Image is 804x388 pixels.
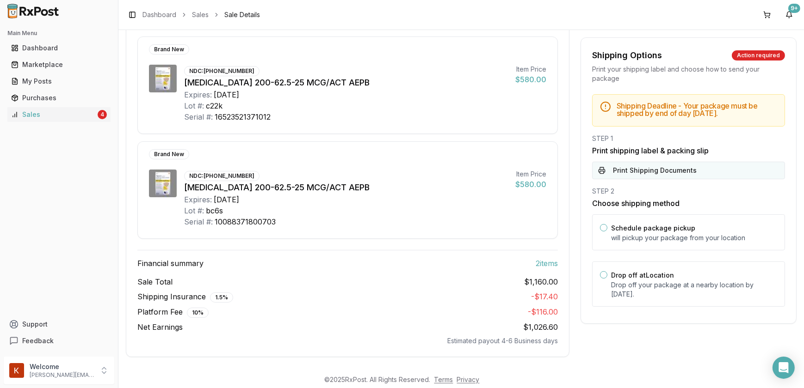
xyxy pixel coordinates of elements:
[7,56,111,73] a: Marketplace
[98,110,107,119] div: 4
[214,194,239,205] div: [DATE]
[7,40,111,56] a: Dashboard
[7,90,111,106] a: Purchases
[11,43,107,53] div: Dashboard
[732,50,785,61] div: Action required
[184,100,204,111] div: Lot #:
[11,77,107,86] div: My Posts
[7,30,111,37] h2: Main Menu
[11,93,107,103] div: Purchases
[536,258,558,269] span: 2 item s
[184,111,213,122] div: Serial #:
[149,44,189,55] div: Brand New
[515,65,546,74] div: Item Price
[30,371,94,379] p: [PERSON_NAME][EMAIL_ADDRESS][DOMAIN_NAME]
[30,362,94,371] p: Welcome
[224,10,260,19] span: Sale Details
[149,65,177,92] img: Trelegy Ellipta 200-62.5-25 MCG/ACT AEPB
[4,316,114,333] button: Support
[592,49,662,62] div: Shipping Options
[184,171,260,181] div: NDC: [PHONE_NUMBER]
[142,10,176,19] a: Dashboard
[611,224,695,232] label: Schedule package pickup
[523,322,558,332] span: $1,026.60
[184,76,508,89] div: [MEDICAL_DATA] 200-62.5-25 MCG/ACT AEPB
[788,4,800,13] div: 9+
[215,111,271,122] div: 16523521371012
[611,233,777,242] p: will pickup your package from your location
[4,107,114,122] button: Sales4
[592,145,785,156] h3: Print shipping label & packing slip
[528,307,558,316] span: - $116.00
[214,89,239,100] div: [DATE]
[22,336,54,346] span: Feedback
[617,102,777,117] h5: Shipping Deadline - Your package must be shipped by end of day [DATE] .
[184,216,213,227] div: Serial #:
[9,363,24,378] img: User avatar
[11,60,107,69] div: Marketplace
[7,73,111,90] a: My Posts
[184,89,212,100] div: Expires:
[515,179,546,190] div: $580.00
[206,100,223,111] div: c22k
[215,216,276,227] div: 10088371800703
[184,194,212,205] div: Expires:
[137,276,173,287] span: Sale Total
[782,7,797,22] button: 9+
[592,65,785,83] div: Print your shipping label and choose how to send your package
[4,41,114,55] button: Dashboard
[592,198,785,209] h3: Choose shipping method
[457,376,480,383] a: Privacy
[515,74,546,85] div: $580.00
[11,110,96,119] div: Sales
[531,292,558,301] span: - $17.40
[4,333,114,349] button: Feedback
[137,306,209,318] span: Platform Fee
[434,376,453,383] a: Terms
[210,292,233,303] div: 1.5 %
[192,10,209,19] a: Sales
[4,91,114,105] button: Purchases
[184,66,260,76] div: NDC: [PHONE_NUMBER]
[611,271,674,279] label: Drop off at Location
[184,181,508,194] div: [MEDICAL_DATA] 200-62.5-25 MCG/ACT AEPB
[611,280,777,299] p: Drop off your package at a nearby location by [DATE] .
[184,205,204,216] div: Lot #:
[149,170,177,197] img: Trelegy Ellipta 200-62.5-25 MCG/ACT AEPB
[592,187,785,196] div: STEP 2
[137,258,204,269] span: Financial summary
[4,74,114,89] button: My Posts
[137,336,558,346] div: Estimated payout 4-6 Business days
[142,10,260,19] nav: breadcrumb
[206,205,223,216] div: bc6s
[592,134,785,143] div: STEP 1
[149,149,189,159] div: Brand New
[515,170,546,179] div: Item Price
[137,321,183,333] span: Net Earnings
[137,291,233,303] span: Shipping Insurance
[524,276,558,287] span: $1,160.00
[7,106,111,123] a: Sales4
[592,162,785,179] button: Print Shipping Documents
[187,308,209,318] div: 10 %
[773,357,795,379] div: Open Intercom Messenger
[4,4,63,18] img: RxPost Logo
[4,57,114,72] button: Marketplace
